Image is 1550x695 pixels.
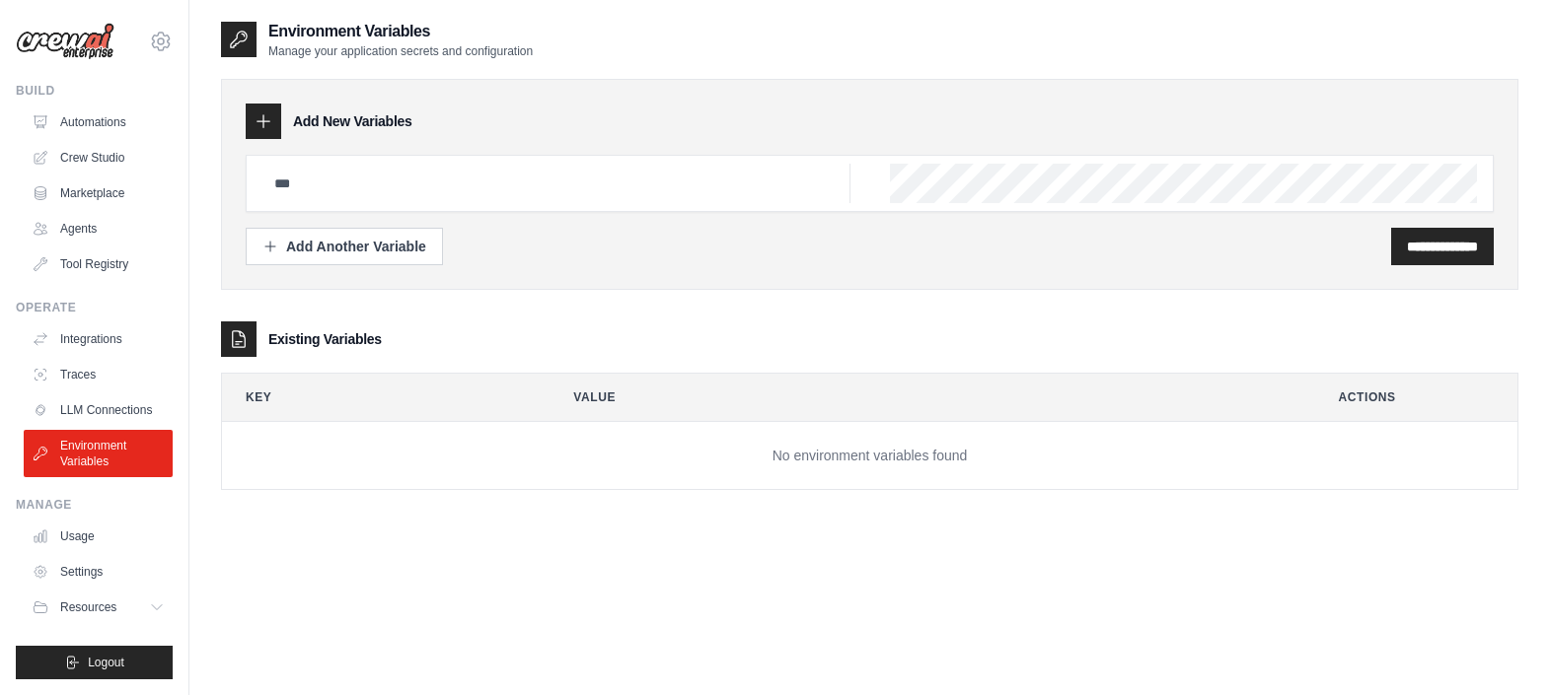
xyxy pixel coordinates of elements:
[24,394,173,426] a: LLM Connections
[16,300,173,315] div: Operate
[268,43,533,59] p: Manage your application secrets and configuration
[24,556,173,588] a: Settings
[24,430,173,477] a: Environment Variables
[60,599,116,615] span: Resources
[16,497,173,513] div: Manage
[24,591,173,623] button: Resources
[24,248,173,280] a: Tool Registry
[246,228,443,265] button: Add Another Variable
[222,422,1517,490] td: No environment variables found
[24,142,173,174] a: Crew Studio
[24,323,173,355] a: Integrations
[24,213,173,244] a: Agents
[1315,374,1518,421] th: Actions
[262,237,426,256] div: Add Another Variable
[24,177,173,209] a: Marketplace
[550,374,1298,421] th: Value
[293,111,412,131] h3: Add New Variables
[24,106,173,138] a: Automations
[88,655,124,670] span: Logout
[268,329,382,349] h3: Existing Variables
[24,521,173,552] a: Usage
[222,374,534,421] th: Key
[268,20,533,43] h2: Environment Variables
[16,646,173,679] button: Logout
[24,359,173,390] a: Traces
[16,23,114,60] img: Logo
[16,83,173,99] div: Build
